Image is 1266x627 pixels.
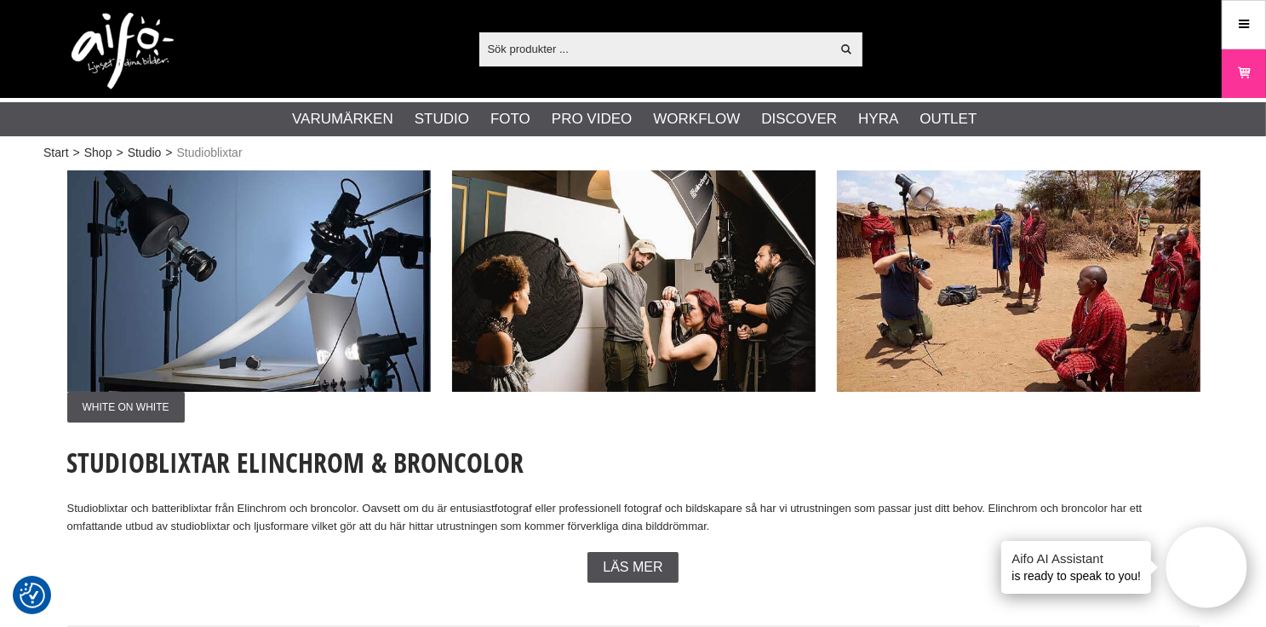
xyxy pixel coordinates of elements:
[67,170,431,392] img: Annons:014 ban-stubli016.jpg
[653,108,740,130] a: Workflow
[128,144,162,162] a: Studio
[67,500,1200,536] p: Studioblixtar och batteriblixtar från Elinchrom och broncolor. Oavsett om du är entusiastfotograf...
[490,108,530,130] a: Foto
[552,108,632,130] a: Pro Video
[84,144,112,162] a: Shop
[67,170,431,423] a: Annons:014 ban-stubli016.jpgWhite on White
[20,580,45,611] button: Samtyckesinställningar
[67,392,185,423] span: White on White
[479,36,831,61] input: Sök produkter ...
[292,108,393,130] a: Varumärken
[67,444,1200,481] h1: Studioblixtar Elinchrom & broncolor
[919,108,977,130] a: Outlet
[72,13,174,89] img: logo.png
[43,144,69,162] a: Start
[415,108,469,130] a: Studio
[177,144,243,162] span: Studioblixtar
[116,144,123,162] span: >
[73,144,80,162] span: >
[20,583,45,608] img: Revisit consent button
[452,170,816,392] img: Annons:015 ban-stubli007.jpg
[858,108,898,130] a: Hyra
[1001,541,1151,594] div: is ready to speak to you!
[603,560,662,575] span: Läs mer
[1011,549,1141,567] h4: Aifo AI Assistant
[165,144,172,162] span: >
[837,170,1200,392] img: Annons:016 ban-stubli009.jpg
[761,108,837,130] a: Discover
